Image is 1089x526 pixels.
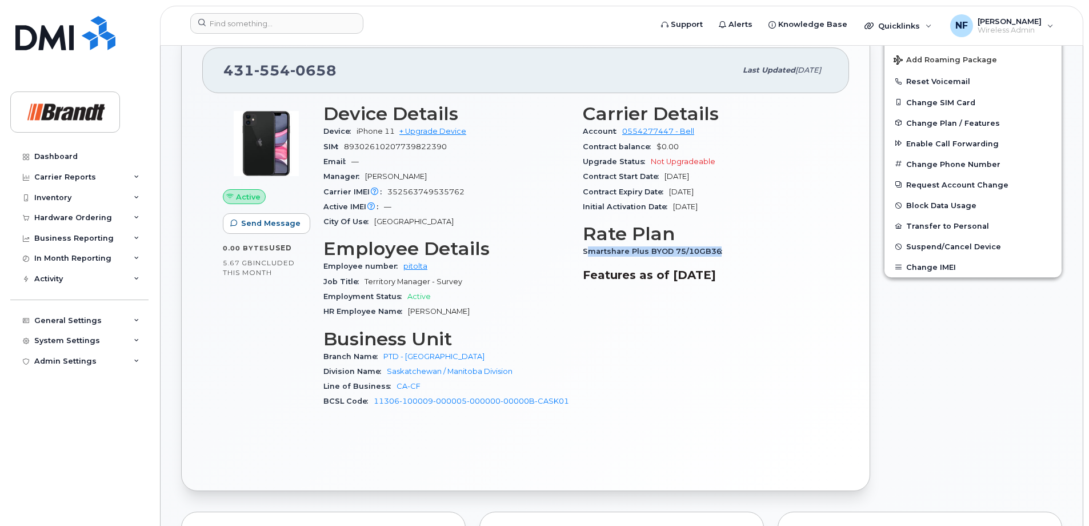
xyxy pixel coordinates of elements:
span: Contract Start Date [583,172,664,181]
span: Territory Manager - Survey [365,277,462,286]
span: Send Message [241,218,301,229]
span: [PERSON_NAME] [978,17,1042,26]
input: Find something... [190,13,363,34]
span: Add Roaming Package [894,55,997,66]
a: + Upgrade Device [399,127,466,136]
span: Contract balance [583,142,656,151]
button: Change IMEI [884,257,1062,277]
span: NF [955,19,968,33]
span: Device [323,127,357,136]
span: Employment Status [323,292,407,301]
a: pitolta [403,262,427,270]
span: Division Name [323,367,387,376]
span: Carrier IMEI [323,188,387,196]
span: Knowledge Base [778,19,847,30]
h3: Rate Plan [583,224,828,244]
span: 89302610207739822390 [344,142,447,151]
span: iPhone 11 [357,127,395,136]
span: Contract Expiry Date [583,188,669,196]
span: Email [323,157,351,166]
a: Knowledge Base [760,13,855,36]
span: used [269,244,292,252]
span: 0658 [290,62,337,79]
span: Support [671,19,703,30]
button: Transfer to Personal [884,216,1062,236]
a: CA-CF [397,382,421,390]
span: 0.00 Bytes [223,244,269,252]
a: PTD - [GEOGRAPHIC_DATA] [383,352,485,361]
a: Support [653,13,711,36]
span: included this month [223,258,295,277]
span: HR Employee Name [323,307,408,316]
h3: Business Unit [323,329,569,349]
button: Suspend/Cancel Device [884,236,1062,257]
a: 0554277447 - Bell [622,127,694,136]
span: 352563749535762 [387,188,465,196]
span: Branch Name [323,352,383,361]
button: Send Message [223,213,310,234]
span: [DATE] [669,188,694,196]
span: 5.67 GB [223,259,253,267]
span: BCSL Code [323,397,374,405]
span: City Of Use [323,217,374,226]
span: Quicklinks [878,21,920,30]
span: Active [407,292,431,301]
a: Alerts [711,13,760,36]
h3: Carrier Details [583,103,828,124]
span: [PERSON_NAME] [365,172,427,181]
span: $0.00 [656,142,679,151]
span: Wireless Admin [978,26,1042,35]
span: Not Upgradeable [651,157,715,166]
button: Change Phone Number [884,154,1062,174]
div: Quicklinks [856,14,940,37]
span: Smartshare Plus BYOD 75/10GB36 [583,247,728,256]
span: — [351,157,359,166]
h3: Device Details [323,103,569,124]
button: Reset Voicemail [884,71,1062,91]
span: [DATE] [664,172,689,181]
span: Enable Call Forwarding [906,139,999,148]
span: Job Title [323,277,365,286]
span: Upgrade Status [583,157,651,166]
span: — [384,202,391,211]
a: Saskatchewan / Manitoba Division [387,367,513,376]
h3: Features as of [DATE] [583,268,828,282]
span: Active [236,192,261,202]
span: 431 [223,62,337,79]
button: Change SIM Card [884,92,1062,113]
button: Request Account Change [884,174,1062,195]
div: Noah Fouillard [942,14,1062,37]
button: Change Plan / Features [884,113,1062,133]
span: Alerts [728,19,752,30]
span: Line of Business [323,382,397,390]
span: Account [583,127,622,136]
span: Last updated [743,66,795,74]
span: Change Plan / Features [906,118,1000,127]
span: [GEOGRAPHIC_DATA] [374,217,454,226]
button: Enable Call Forwarding [884,133,1062,154]
span: [PERSON_NAME] [408,307,470,316]
img: iPhone_11.jpg [232,109,301,178]
span: [DATE] [795,66,821,74]
span: Manager [323,172,365,181]
span: Suspend/Cancel Device [906,242,1001,251]
span: SIM [323,142,344,151]
span: Active IMEI [323,202,384,211]
a: 11306-100009-000005-000000-00000B-CASK01 [374,397,569,405]
h3: Employee Details [323,238,569,259]
button: Add Roaming Package [884,47,1062,71]
span: 554 [254,62,290,79]
button: Block Data Usage [884,195,1062,216]
span: [DATE] [673,202,698,211]
span: Initial Activation Date [583,202,673,211]
span: Employee number [323,262,403,270]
